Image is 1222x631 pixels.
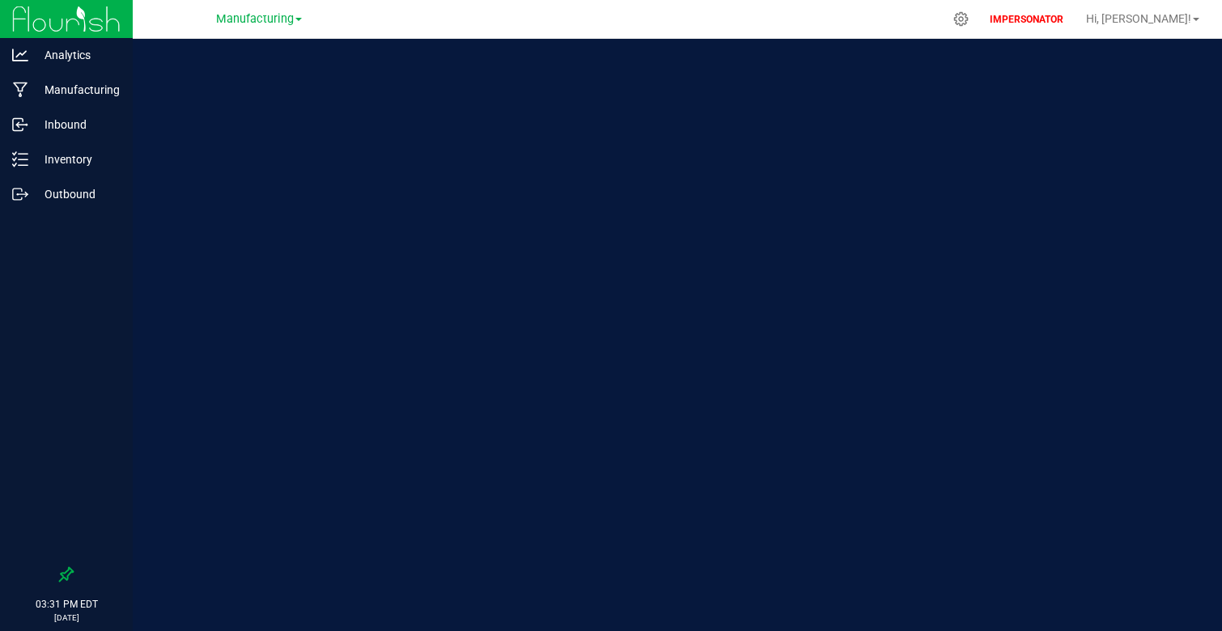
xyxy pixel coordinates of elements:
p: Manufacturing [28,80,125,100]
p: [DATE] [7,612,125,624]
p: Outbound [28,184,125,204]
p: Inbound [28,115,125,134]
span: Hi, [PERSON_NAME]! [1086,12,1191,25]
inline-svg: Outbound [12,186,28,202]
div: Manage settings [951,11,971,27]
span: Manufacturing [216,12,294,26]
p: 03:31 PM EDT [7,597,125,612]
p: Analytics [28,45,125,65]
inline-svg: Inbound [12,116,28,133]
p: Inventory [28,150,125,169]
inline-svg: Analytics [12,47,28,63]
inline-svg: Manufacturing [12,82,28,98]
label: Pin the sidebar to full width on large screens [58,566,74,582]
inline-svg: Inventory [12,151,28,167]
p: IMPERSONATOR [983,12,1070,27]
